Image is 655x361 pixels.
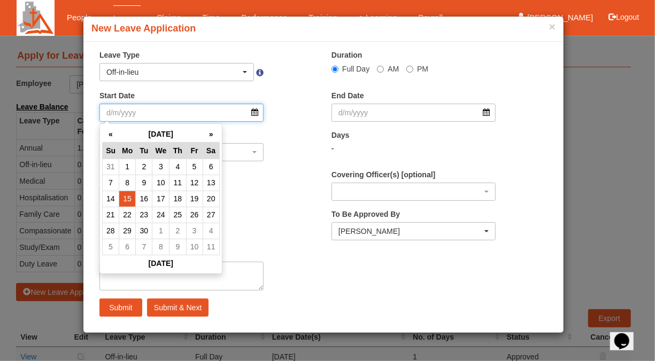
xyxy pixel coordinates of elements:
input: d/m/yyyy [99,104,264,122]
th: » [203,126,219,143]
td: 17 [152,191,169,207]
th: Su [102,142,119,159]
span: AM [388,65,399,73]
td: 8 [152,239,169,255]
td: 2 [169,223,186,239]
button: Off-in-lieu [99,63,254,81]
button: × [549,21,556,32]
td: 10 [186,239,203,255]
button: Benjamin Lee Gin Huat [332,222,496,240]
td: 12 [186,175,203,191]
th: We [152,142,169,159]
td: 22 [119,207,135,223]
td: 27 [203,207,219,223]
label: To Be Approved By [332,209,400,219]
td: 25 [169,207,186,223]
td: 9 [136,175,152,191]
th: Mo [119,142,135,159]
td: 6 [203,159,219,175]
td: 2 [136,159,152,175]
div: - [332,143,496,154]
td: 3 [152,159,169,175]
th: Tu [136,142,152,159]
td: 31 [102,159,119,175]
td: 28 [102,223,119,239]
td: 30 [136,223,152,239]
td: 29 [119,223,135,239]
label: End Date [332,90,364,101]
th: Sa [203,142,219,159]
td: 5 [102,239,119,255]
label: Duration [332,50,363,60]
b: New Leave Application [91,23,196,34]
td: 24 [152,207,169,223]
td: 10 [152,175,169,191]
td: 7 [102,175,119,191]
td: 1 [119,159,135,175]
label: Leave Type [99,50,140,60]
th: [DATE] [102,255,219,271]
td: 20 [203,191,219,207]
td: 4 [203,223,219,239]
td: 1 [152,223,169,239]
th: Th [169,142,186,159]
td: 9 [169,239,186,255]
td: 18 [169,191,186,207]
td: 19 [186,191,203,207]
td: 5 [186,159,203,175]
td: 23 [136,207,152,223]
td: 7 [136,239,152,255]
td: 15 [119,191,135,207]
th: « [102,126,119,143]
th: [DATE] [119,126,203,143]
div: [PERSON_NAME] [338,226,482,237]
td: 16 [136,191,152,207]
span: PM [417,65,428,73]
label: Covering Officer(s) [optional] [332,169,435,180]
input: Submit & Next [147,299,209,317]
td: 13 [203,175,219,191]
td: 14 [102,191,119,207]
input: d/m/yyyy [332,104,496,122]
td: 8 [119,175,135,191]
label: Start Date [99,90,135,101]
td: 21 [102,207,119,223]
th: Fr [186,142,203,159]
td: 26 [186,207,203,223]
div: Off-in-lieu [106,67,241,77]
td: 6 [119,239,135,255]
label: Days [332,130,349,140]
input: Submit [99,299,142,317]
span: Full Day [342,65,369,73]
td: 3 [186,223,203,239]
td: 11 [169,175,186,191]
iframe: chat widget [610,318,644,350]
td: 11 [203,239,219,255]
td: 4 [169,159,186,175]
